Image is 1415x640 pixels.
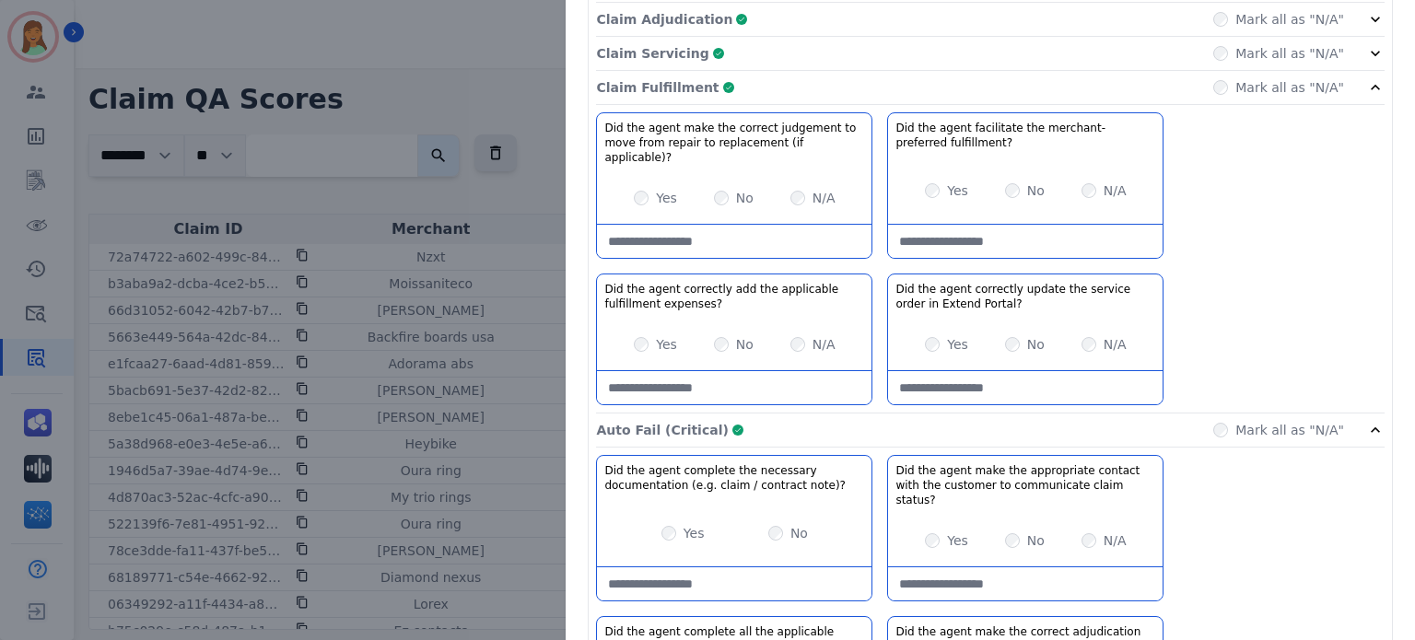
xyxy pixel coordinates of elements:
label: Yes [947,181,968,200]
label: N/A [1104,335,1127,354]
label: No [736,189,754,207]
p: Claim Fulfillment [596,78,719,97]
label: Mark all as "N/A" [1235,10,1344,29]
label: No [1027,181,1045,200]
label: N/A [813,189,836,207]
h3: Did the agent correctly add the applicable fulfillment expenses? [604,282,864,311]
h3: Did the agent facilitate the merchant-preferred fulfillment? [895,121,1155,150]
label: No [736,335,754,354]
label: Yes [656,189,677,207]
label: No [1027,335,1045,354]
label: Yes [947,335,968,354]
label: Mark all as "N/A" [1235,421,1344,439]
h3: Did the agent complete the necessary documentation (e.g. claim / contract note)? [604,463,864,493]
h3: Did the agent correctly update the service order in Extend Portal? [895,282,1155,311]
label: No [790,524,808,542]
label: Mark all as "N/A" [1235,44,1344,63]
p: Claim Servicing [596,44,708,63]
label: N/A [813,335,836,354]
h3: Did the agent make the correct judgement to move from repair to replacement (if applicable)? [604,121,864,165]
p: Auto Fail (Critical) [596,421,728,439]
label: N/A [1104,531,1127,550]
label: Yes [656,335,677,354]
p: Claim Adjudication [596,10,732,29]
label: Yes [947,531,968,550]
h3: Did the agent make the appropriate contact with the customer to communicate claim status? [895,463,1155,507]
label: Mark all as "N/A" [1235,78,1344,97]
label: N/A [1104,181,1127,200]
label: No [1027,531,1045,550]
label: Yes [684,524,705,542]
